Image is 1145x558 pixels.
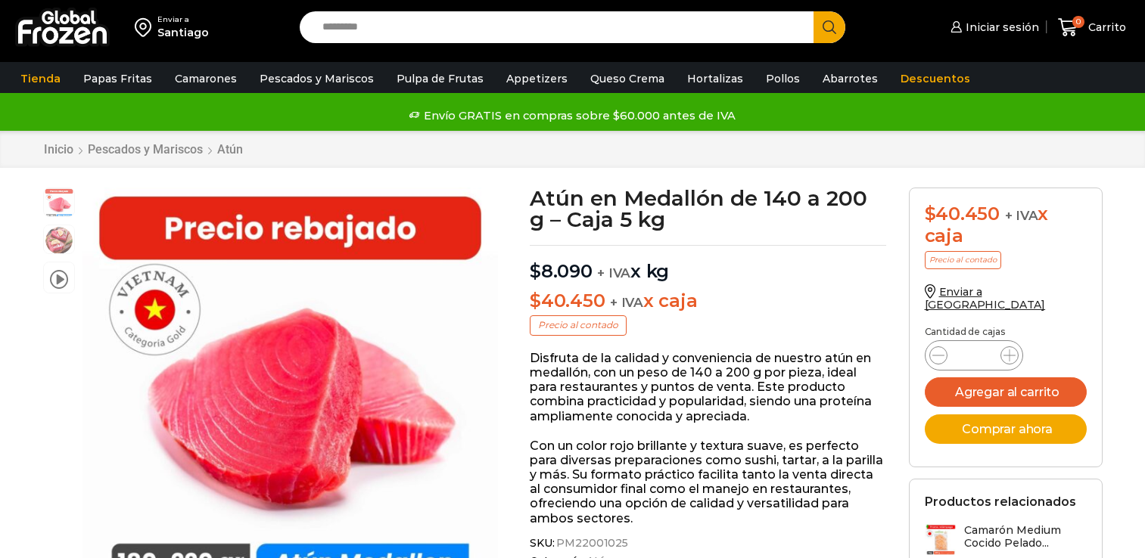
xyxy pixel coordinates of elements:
[925,203,1087,247] div: x caja
[499,64,575,93] a: Appetizers
[680,64,751,93] a: Hortalizas
[1072,16,1084,28] span: 0
[925,327,1087,337] p: Cantidad de cajas
[530,439,886,525] p: Con un color rojo brillante y textura suave, es perfecto para diversas preparaciones como sushi, ...
[530,188,886,230] h1: Atún en Medallón de 140 a 200 g – Caja 5 kg
[530,351,886,423] p: Disfruta de la calidad y conveniencia de nuestro atún en medallón, con un peso de 140 a 200 g por...
[13,64,68,93] a: Tienda
[44,225,74,256] span: foto plato atun
[216,142,244,157] a: Atún
[962,20,1039,35] span: Iniciar sesión
[530,290,886,312] p: x caja
[597,265,630,281] span: + IVA
[925,285,1046,312] a: Enviar a [GEOGRAPHIC_DATA]
[76,64,160,93] a: Papas Fritas
[530,537,886,550] span: SKU:
[925,377,1087,407] button: Agregar al carrito
[925,414,1087,444] button: Comprar ahora
[925,251,1001,269] p: Precio al contado
[530,245,886,283] p: x kg
[960,345,988,366] input: Product quantity
[893,64,978,93] a: Descuentos
[252,64,381,93] a: Pescados y Mariscos
[610,295,643,310] span: + IVA
[583,64,672,93] a: Queso Crema
[925,203,1000,225] bdi: 40.450
[530,260,593,282] bdi: 8.090
[157,14,209,25] div: Enviar a
[947,12,1039,42] a: Iniciar sesión
[87,142,204,157] a: Pescados y Mariscos
[43,142,74,157] a: Inicio
[925,203,936,225] span: $
[530,290,605,312] bdi: 40.450
[389,64,491,93] a: Pulpa de Frutas
[157,25,209,40] div: Santiago
[1084,20,1126,35] span: Carrito
[43,142,244,157] nav: Breadcrumb
[964,524,1087,550] h3: Camarón Medium Cocido Pelado...
[925,524,1087,556] a: Camarón Medium Cocido Pelado...
[135,14,157,40] img: address-field-icon.svg
[530,315,627,335] p: Precio al contado
[554,537,628,550] span: PM22001025
[814,11,845,43] button: Search button
[167,64,244,93] a: Camarones
[815,64,885,93] a: Abarrotes
[1054,10,1130,45] a: 0 Carrito
[925,494,1076,509] h2: Productos relacionados
[44,188,74,219] span: atun medallon
[1005,208,1038,223] span: + IVA
[530,260,541,282] span: $
[530,290,541,312] span: $
[758,64,807,93] a: Pollos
